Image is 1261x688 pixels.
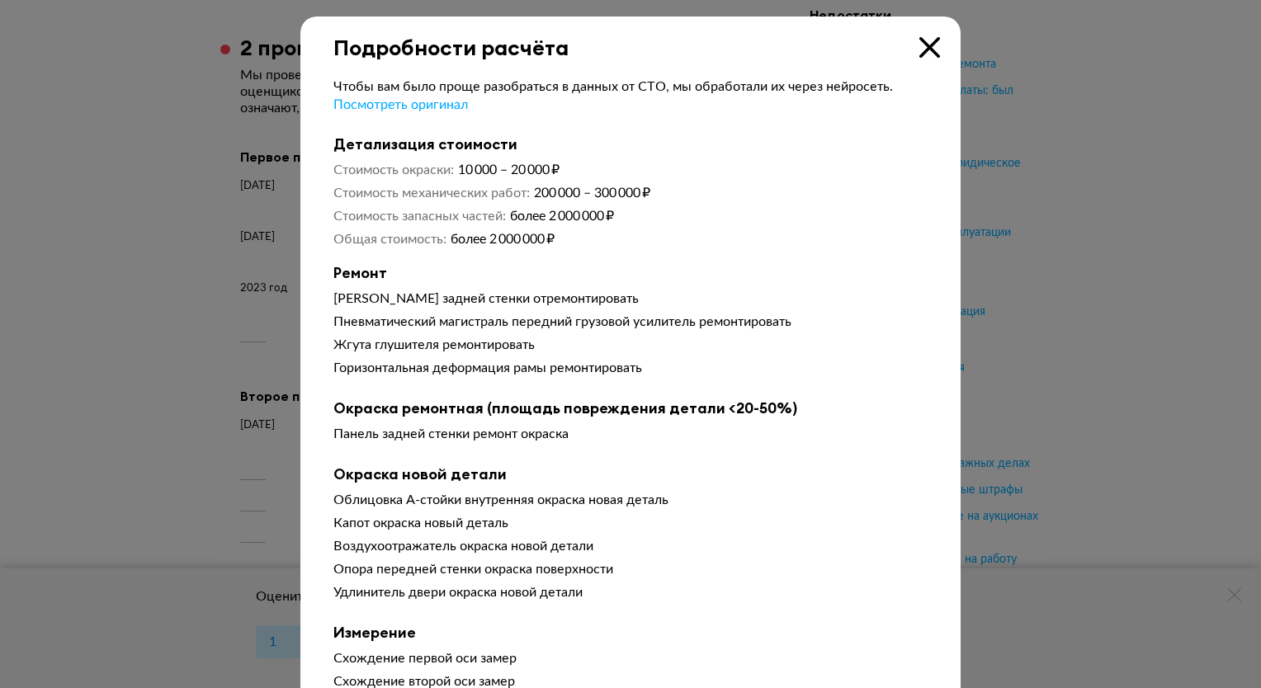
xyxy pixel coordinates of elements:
[333,650,928,667] div: Схождение первой оси замер
[333,515,928,531] div: Капот окраска новый деталь
[510,210,614,223] span: более 2 000 000 ₽
[333,231,446,247] dt: Общая стоимость
[333,360,928,376] div: Горизонтальная деформация рамы ремонтировать
[333,313,928,330] div: Пневматический магистраль передний грузовой усилитель ремонтировать
[333,624,928,642] b: Измерение
[333,337,928,353] div: Жгута глушителя ремонтировать
[451,233,555,246] span: более 2 000 000 ₽
[333,584,928,601] div: Удлинитель двери окраска новой детали
[333,426,928,442] div: Панель задней стенки ремонт окраска
[534,186,650,200] span: 200 000 – 300 000 ₽
[333,264,928,282] b: Ремонт
[458,163,560,177] span: 10 000 – 20 000 ₽
[333,208,506,224] dt: Стоимость запасных частей
[333,492,928,508] div: Облицовка A-стойки внутренняя окраска новая деталь
[333,561,928,577] div: Опора передней стенки окраска поверхности
[333,465,928,483] b: Окраска новой детали
[333,185,530,201] dt: Стоимость механических работ
[333,290,928,307] div: [PERSON_NAME] задней стенки отремонтировать
[333,98,468,111] span: Посмотреть оригинал
[333,399,928,417] b: Окраска ремонтная (площадь повреждения детали <20-50%)
[333,80,893,93] span: Чтобы вам было проще разобраться в данных от СТО, мы обработали их через нейросеть.
[333,538,928,554] div: Воздухоотражатель окраска новой детали
[300,16,961,60] div: Подробности расчёта
[333,162,454,178] dt: Стоимость окраски
[333,135,928,153] b: Детализация стоимости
